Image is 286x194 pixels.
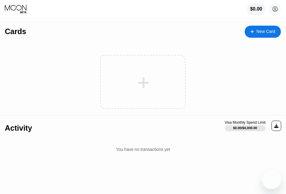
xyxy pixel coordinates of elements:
[250,6,262,12] div: $0.00
[256,29,275,34] div: New Card
[5,124,32,132] div: Activity
[247,3,265,15] div: $0.00
[5,27,26,36] div: Cards
[225,120,265,125] div: Visa Monthly Spend Limit
[5,141,281,158] div: You have no transactions yet
[245,26,281,38] div: New Card
[225,120,265,131] div: Visa Monthly Spend Limit$0.00/$4,000.00
[233,126,257,130] div: $0.00 / $4,000.00
[262,170,281,189] iframe: Button to launch messaging window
